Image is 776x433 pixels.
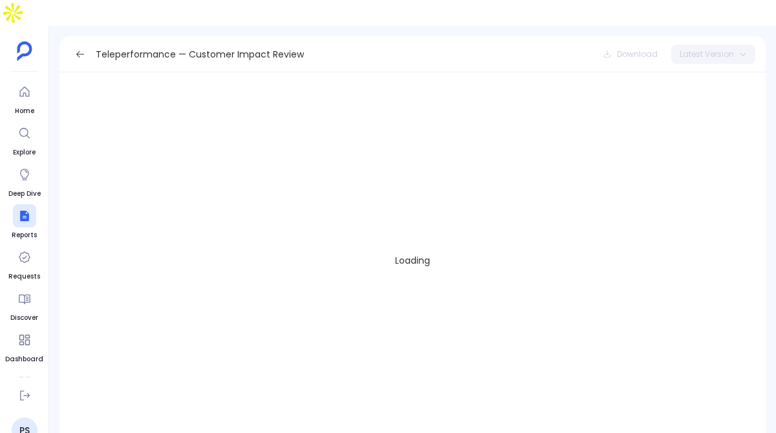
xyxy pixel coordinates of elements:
[13,106,36,116] span: Home
[13,80,36,116] a: Home
[8,163,41,199] a: Deep Dive
[12,230,37,240] span: Reports
[8,271,40,282] span: Requests
[5,328,43,364] a: Dashboard
[12,204,37,240] a: Reports
[13,121,36,158] a: Explore
[6,370,43,406] a: Templates
[8,246,40,282] a: Requests
[8,189,41,199] span: Deep Dive
[10,313,38,323] span: Discover
[96,48,304,61] span: Teleperformance — Customer Impact Review
[5,354,43,364] span: Dashboard
[10,287,38,323] a: Discover
[17,41,32,61] img: petavue logo
[13,147,36,158] span: Explore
